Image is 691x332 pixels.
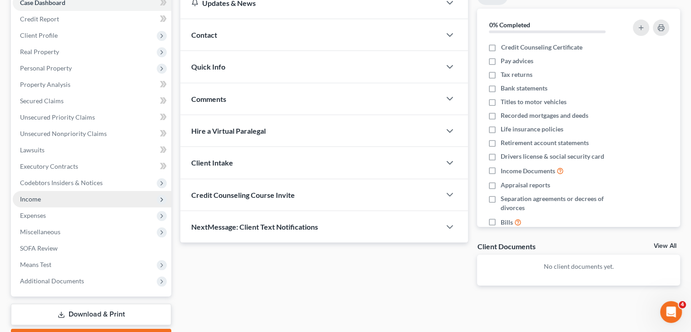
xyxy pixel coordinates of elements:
span: Quick Info [191,62,225,71]
a: View All [654,243,676,249]
a: Executory Contracts [13,158,171,175]
a: Property Analysis [13,76,171,93]
a: Unsecured Nonpriority Claims [13,126,171,142]
span: Drivers license & social security card [501,152,604,161]
p: No client documents yet. [484,262,673,271]
span: Means Test [20,261,51,268]
span: Additional Documents [20,277,84,285]
span: SOFA Review [20,244,58,252]
span: Secured Claims [20,97,64,105]
span: Life insurance policies [501,125,563,134]
span: Unsecured Nonpriority Claims [20,130,107,137]
span: Lawsuits [20,146,45,154]
span: Income [20,195,41,203]
a: Credit Report [13,11,171,27]
span: Personal Property [20,64,72,72]
span: Executory Contracts [20,162,78,170]
a: Lawsuits [13,142,171,158]
span: Codebtors Insiders & Notices [20,179,103,186]
span: Separation agreements or decrees of divorces [501,194,621,212]
span: Credit Counseling Course Invite [191,191,295,199]
span: Bills [501,218,513,227]
span: Unsecured Priority Claims [20,113,95,121]
span: Client Intake [191,158,233,167]
span: Hire a Virtual Paralegal [191,126,266,135]
span: Client Profile [20,31,58,39]
iframe: Intercom live chat [660,301,682,323]
span: Tax returns [501,70,532,79]
strong: 0% Completed [489,21,530,29]
span: NextMessage: Client Text Notifications [191,222,318,231]
span: Expenses [20,211,46,219]
span: Bank statements [501,84,547,93]
span: Titles to motor vehicles [501,97,567,106]
span: Recorded mortgages and deeds [501,111,588,120]
span: Credit Counseling Certificate [501,43,582,52]
a: Secured Claims [13,93,171,109]
a: Download & Print [11,304,171,325]
span: Miscellaneous [20,228,60,236]
span: Pay advices [501,56,533,65]
span: Retirement account statements [501,138,589,147]
span: Comments [191,95,226,103]
span: 4 [679,301,686,308]
span: Real Property [20,48,59,55]
a: SOFA Review [13,240,171,257]
span: Property Analysis [20,80,70,88]
div: Client Documents [477,241,535,251]
a: Unsecured Priority Claims [13,109,171,126]
span: Contact [191,30,217,39]
span: Income Documents [501,166,555,176]
span: Credit Report [20,15,59,23]
span: Appraisal reports [501,181,550,190]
